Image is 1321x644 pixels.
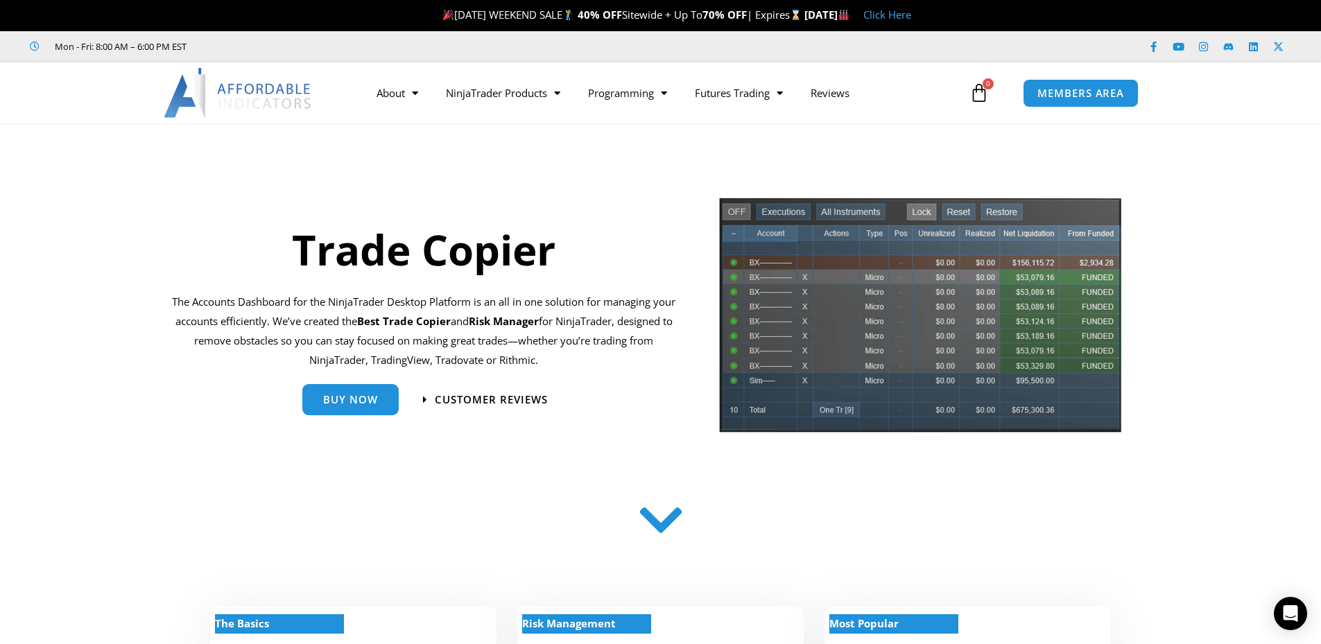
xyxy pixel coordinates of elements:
[423,394,548,405] a: Customer Reviews
[718,196,1123,444] img: tradecopier | Affordable Indicators – NinjaTrader
[440,8,804,21] span: [DATE] WEEKEND SALE Sitewide + Up To | Expires
[681,77,797,109] a: Futures Trading
[1274,597,1307,630] div: Open Intercom Messenger
[983,78,994,89] span: 0
[797,77,863,109] a: Reviews
[804,8,849,21] strong: [DATE]
[302,384,399,415] a: Buy Now
[791,10,801,20] img: ⌛
[164,68,313,118] img: LogoAI | Affordable Indicators – NinjaTrader
[702,8,747,21] strong: 70% OFF
[829,616,899,630] strong: Most Popular
[1023,79,1139,107] a: MEMBERS AREA
[443,10,454,20] img: 🎉
[432,77,574,109] a: NinjaTrader Products
[574,77,681,109] a: Programming
[838,10,849,20] img: 🏭
[863,8,911,21] a: Click Here
[323,394,378,405] span: Buy Now
[469,314,539,328] strong: Risk Manager
[357,314,451,328] b: Best Trade Copier
[172,220,676,279] h1: Trade Copier
[363,77,432,109] a: About
[949,73,1010,113] a: 0
[522,616,616,630] strong: Risk Management
[172,293,676,369] p: The Accounts Dashboard for the NinjaTrader Desktop Platform is an all in one solution for managin...
[578,8,622,21] strong: 40% OFF
[215,616,269,630] strong: The Basics
[563,10,573,20] img: 🏌️‍♂️
[435,394,548,405] span: Customer Reviews
[1037,88,1124,98] span: MEMBERS AREA
[51,38,187,55] span: Mon - Fri: 8:00 AM – 6:00 PM EST
[363,77,966,109] nav: Menu
[206,40,414,53] iframe: Customer reviews powered by Trustpilot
